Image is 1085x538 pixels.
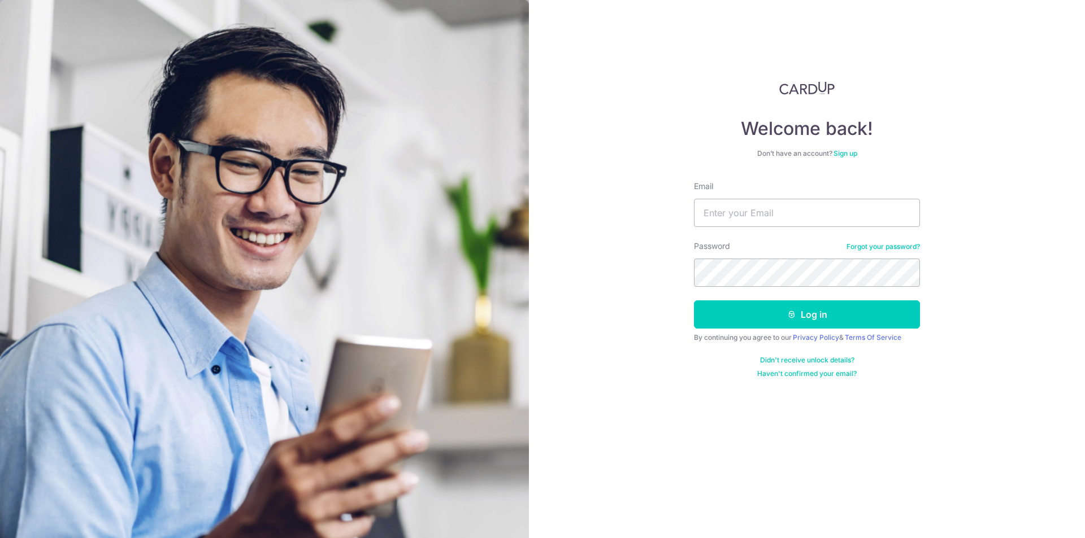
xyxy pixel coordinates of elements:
label: Email [694,181,713,192]
input: Enter your Email [694,199,920,227]
a: Didn't receive unlock details? [760,356,854,365]
button: Log in [694,300,920,329]
div: By continuing you agree to our & [694,333,920,342]
a: Haven't confirmed your email? [757,369,857,378]
a: Forgot your password? [847,242,920,251]
div: Don’t have an account? [694,149,920,158]
a: Sign up [834,149,857,158]
img: CardUp Logo [779,81,835,95]
label: Password [694,240,730,252]
h4: Welcome back! [694,117,920,140]
a: Terms Of Service [845,333,901,342]
a: Privacy Policy [793,333,839,342]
